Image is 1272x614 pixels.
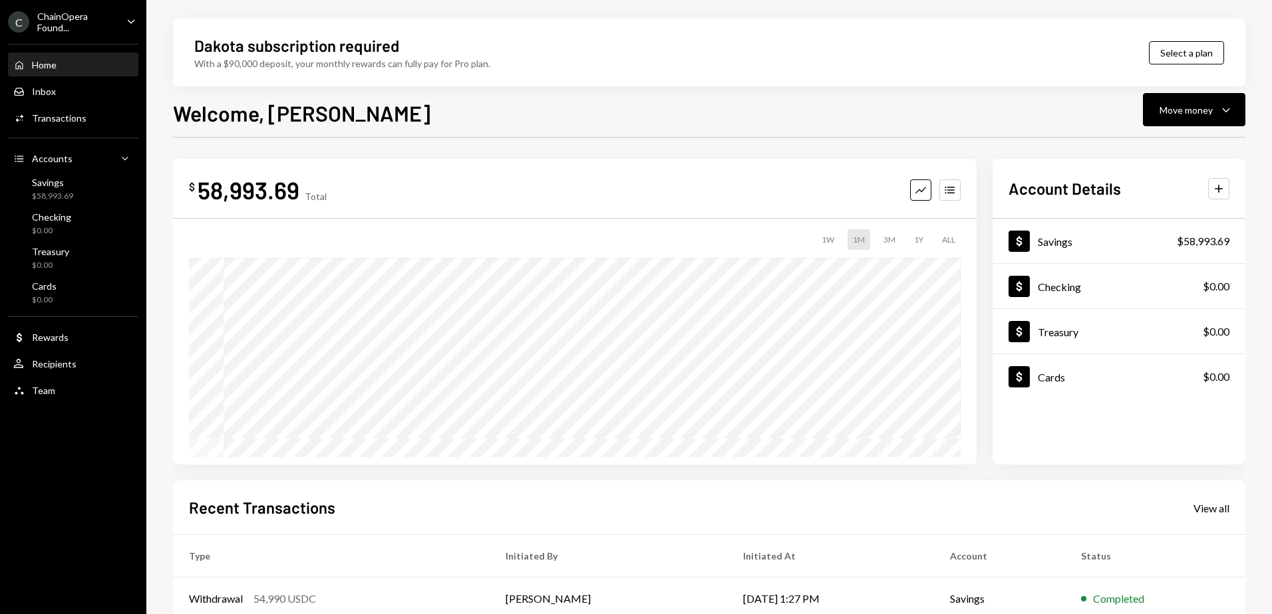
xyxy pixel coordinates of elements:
div: Cards [1038,371,1065,383]
div: Completed [1093,591,1144,607]
div: Inbox [32,86,56,97]
div: 58,993.69 [198,175,299,205]
a: Savings$58,993.69 [8,173,138,205]
h2: Recent Transactions [189,496,335,518]
a: Treasury$0.00 [993,309,1245,354]
div: $0.00 [32,260,69,271]
div: 1Y [909,229,929,250]
div: With a $90,000 deposit, your monthly rewards can fully pay for Pro plan. [194,56,490,70]
a: Inbox [8,79,138,103]
a: Cards$0.00 [993,354,1245,399]
div: Total [305,191,327,202]
div: Transactions [32,112,86,124]
div: $ [189,180,195,193]
div: $0.00 [32,225,71,237]
div: Withdrawal [189,591,243,607]
div: 3M [878,229,901,250]
a: Treasury$0.00 [8,242,138,274]
th: Status [1065,535,1245,577]
div: 1M [848,229,870,250]
div: ChainOpera Found... [37,11,116,33]
div: $58,993.69 [32,191,73,202]
div: Accounts [32,153,73,164]
h1: Welcome, [PERSON_NAME] [173,100,430,126]
th: Initiated By [490,535,727,577]
button: Select a plan [1149,41,1224,64]
a: View all [1193,500,1229,515]
a: Recipients [8,352,138,375]
a: Checking$0.00 [8,207,138,239]
div: 54,990 USDC [253,591,316,607]
a: Team [8,378,138,402]
div: Checking [1038,280,1081,293]
div: Cards [32,280,57,292]
div: Team [32,385,55,396]
a: Savings$58,993.69 [993,219,1245,263]
div: $0.00 [1203,324,1229,340]
a: Rewards [8,325,138,349]
h2: Account Details [1009,177,1121,199]
div: Recipients [32,358,77,369]
div: Dakota subscription required [194,35,399,56]
a: Cards$0.00 [8,276,138,308]
div: Treasury [1038,326,1078,338]
th: Initiated At [727,535,934,577]
div: $0.00 [32,294,57,306]
div: Rewards [32,332,69,343]
div: $0.00 [1203,278,1229,294]
a: Checking$0.00 [993,264,1245,308]
a: Transactions [8,106,138,130]
button: Move money [1143,93,1245,126]
div: Savings [32,177,73,188]
a: Accounts [8,146,138,170]
div: $0.00 [1203,369,1229,385]
th: Account [934,535,1065,577]
div: Checking [32,211,71,223]
div: $58,993.69 [1177,233,1229,249]
div: View all [1193,502,1229,515]
div: Home [32,59,57,70]
div: Treasury [32,246,69,257]
div: 1W [816,229,840,250]
a: Home [8,52,138,76]
div: Move money [1160,103,1213,117]
div: C [8,11,29,33]
div: Savings [1038,235,1072,248]
th: Type [173,535,490,577]
div: ALL [937,229,961,250]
